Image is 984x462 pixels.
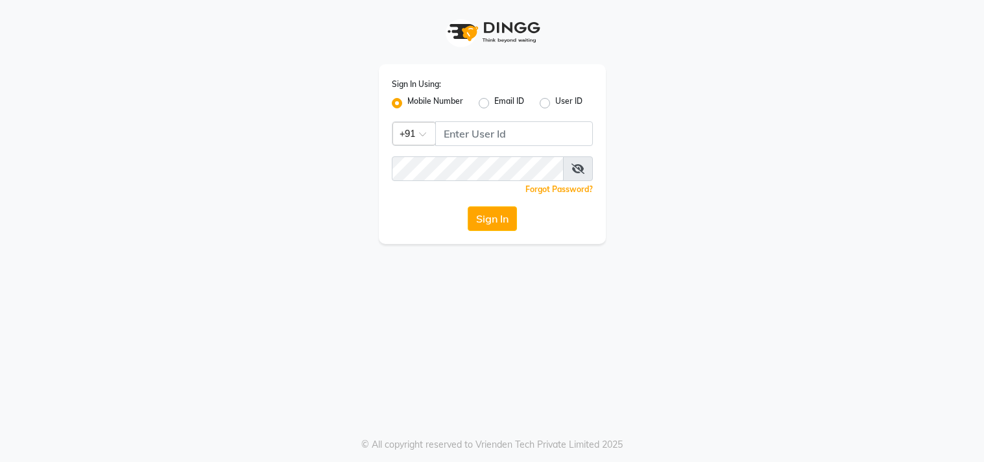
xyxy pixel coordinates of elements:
[435,121,593,146] input: Username
[525,184,593,194] a: Forgot Password?
[494,95,524,111] label: Email ID
[392,79,441,90] label: Sign In Using:
[555,95,582,111] label: User ID
[440,13,544,51] img: logo1.svg
[392,156,564,181] input: Username
[407,95,463,111] label: Mobile Number
[468,206,517,231] button: Sign In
